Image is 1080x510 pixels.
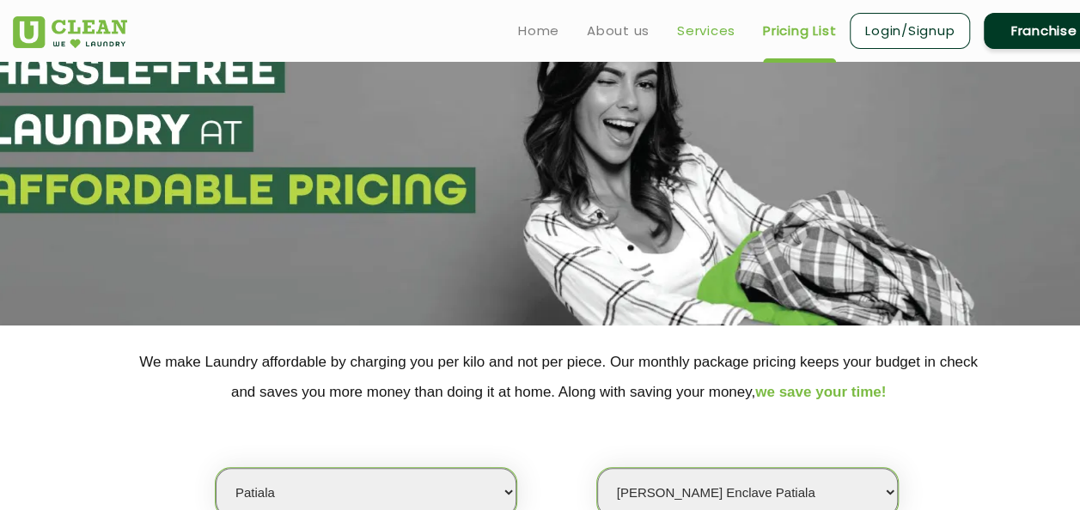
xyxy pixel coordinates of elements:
[677,21,735,41] a: Services
[763,21,836,41] a: Pricing List
[518,21,559,41] a: Home
[587,21,650,41] a: About us
[755,384,886,400] span: we save your time!
[850,13,970,49] a: Login/Signup
[13,16,127,48] img: UClean Laundry and Dry Cleaning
